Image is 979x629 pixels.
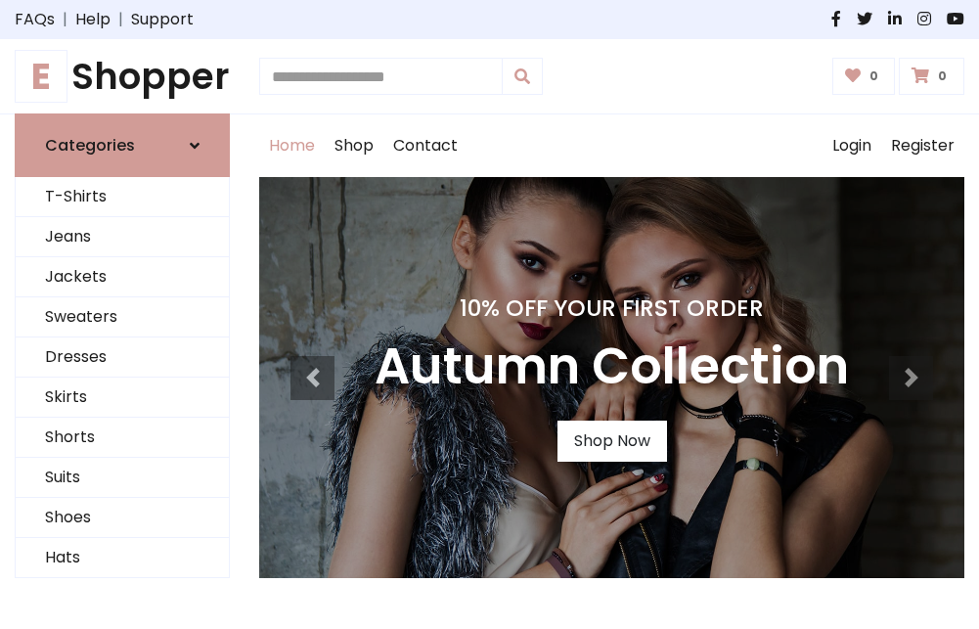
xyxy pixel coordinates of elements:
[557,421,667,462] a: Shop Now
[881,114,964,177] a: Register
[325,114,383,177] a: Shop
[383,114,467,177] a: Contact
[111,8,131,31] span: |
[16,418,229,458] a: Shorts
[375,294,849,322] h4: 10% Off Your First Order
[16,378,229,418] a: Skirts
[45,136,135,155] h6: Categories
[55,8,75,31] span: |
[933,67,952,85] span: 0
[15,55,230,98] h1: Shopper
[16,538,229,578] a: Hats
[15,55,230,98] a: EShopper
[865,67,883,85] span: 0
[259,114,325,177] a: Home
[15,50,67,103] span: E
[16,458,229,498] a: Suits
[16,257,229,297] a: Jackets
[16,498,229,538] a: Shoes
[832,58,896,95] a: 0
[16,337,229,378] a: Dresses
[823,114,881,177] a: Login
[15,8,55,31] a: FAQs
[75,8,111,31] a: Help
[16,177,229,217] a: T-Shirts
[16,217,229,257] a: Jeans
[375,337,849,397] h3: Autumn Collection
[15,113,230,177] a: Categories
[16,297,229,337] a: Sweaters
[899,58,964,95] a: 0
[131,8,194,31] a: Support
